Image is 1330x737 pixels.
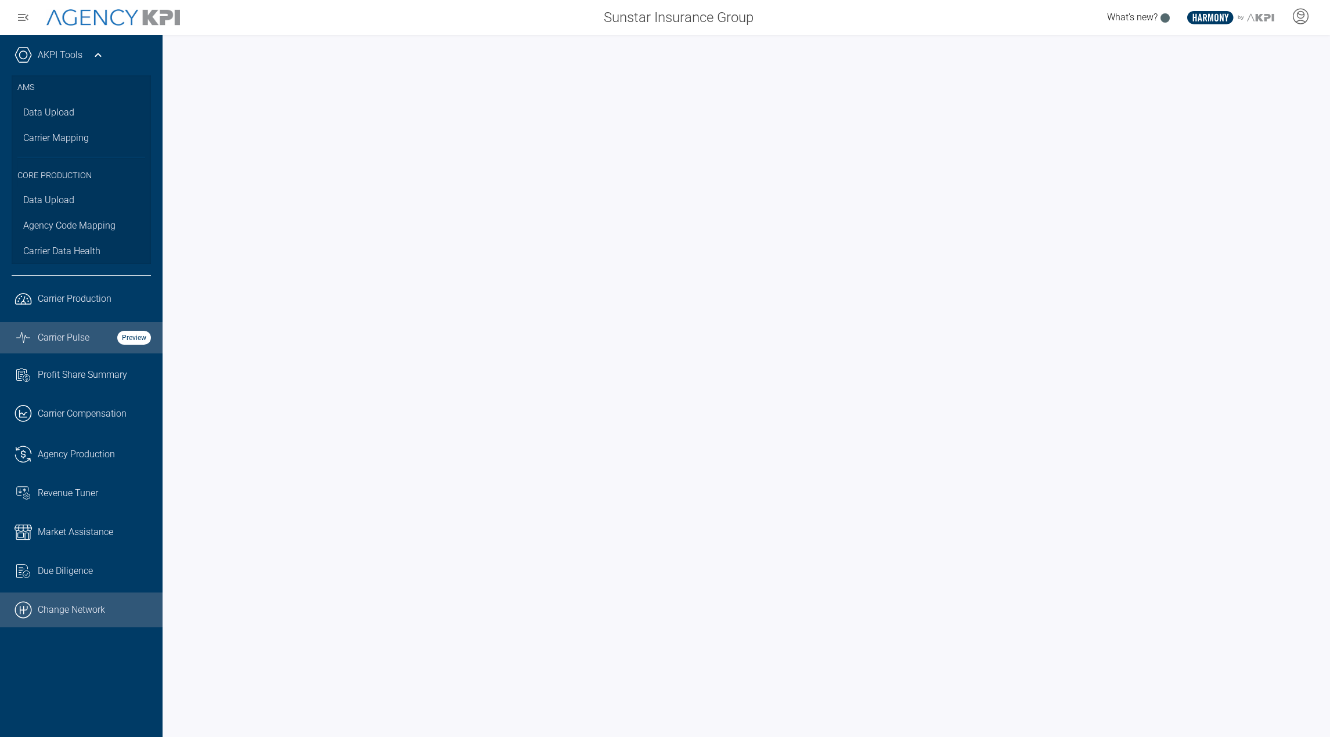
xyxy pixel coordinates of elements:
[17,157,145,188] h3: Core Production
[38,407,127,421] span: Carrier Compensation
[17,75,145,100] h3: AMS
[12,125,151,151] a: Carrier Mapping
[38,564,93,578] span: Due Diligence
[38,292,111,306] span: Carrier Production
[46,9,180,26] img: AgencyKPI
[12,239,151,264] a: Carrier Data Health
[38,525,113,539] span: Market Assistance
[1107,12,1158,23] span: What's new?
[117,331,151,345] strong: Preview
[38,368,127,382] span: Profit Share Summary
[23,244,100,258] span: Carrier Data Health
[38,331,89,345] span: Carrier Pulse
[38,486,98,500] span: Revenue Tuner
[38,447,115,461] span: Agency Production
[12,100,151,125] a: Data Upload
[604,7,754,28] span: Sunstar Insurance Group
[12,213,151,239] a: Agency Code Mapping
[12,187,151,213] a: Data Upload
[38,48,82,62] a: AKPI Tools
